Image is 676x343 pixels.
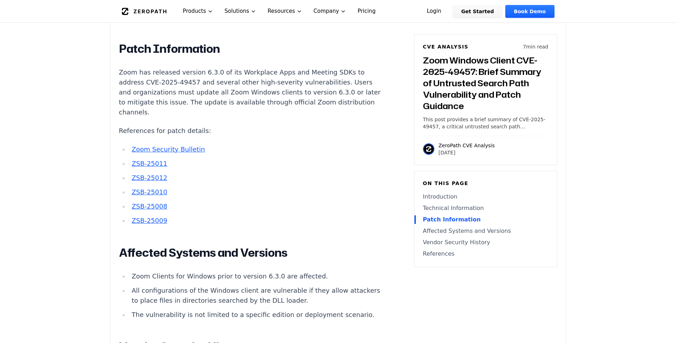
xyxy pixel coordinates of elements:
[423,215,548,224] a: Patch Information
[131,217,167,224] a: ZSB-25009
[423,227,548,235] a: Affected Systems and Versions
[119,67,384,117] p: Zoom has released version 6.3.0 of its Workplace Apps and Meeting SDKs to address CVE-2025-49457 ...
[453,5,502,18] a: Get Started
[439,149,495,156] p: [DATE]
[119,42,384,56] h2: Patch Information
[423,193,548,201] a: Introduction
[423,43,469,50] h6: CVE Analysis
[423,143,434,155] img: ZeroPath CVE Analysis
[423,238,548,247] a: Vendor Security History
[423,204,548,213] a: Technical Information
[423,180,548,187] h6: On this page
[423,116,548,130] p: This post provides a brief summary of CVE-2025-49457, a critical untrusted search path vulnerabil...
[131,145,205,153] a: Zoom Security Bulletin
[131,203,167,210] a: ZSB-25008
[131,188,167,196] a: ZSB-25010
[129,271,384,281] li: Zoom Clients for Windows prior to version 6.3.0 are affected.
[119,126,384,136] p: References for patch details:
[119,246,384,260] h2: Affected Systems and Versions
[523,43,548,50] p: 7 min read
[129,286,384,306] li: All configurations of the Windows client are vulnerable if they allow attackers to place files in...
[129,310,384,320] li: The vulnerability is not limited to a specific edition or deployment scenario.
[423,250,548,258] a: References
[131,160,167,167] a: ZSB-25011
[505,5,554,18] a: Book Demo
[423,55,548,112] h3: Zoom Windows Client CVE-2025-49457: Brief Summary of Untrusted Search Path Vulnerability and Patc...
[418,5,450,18] a: Login
[131,174,167,181] a: ZSB-25012
[439,142,495,149] p: ZeroPath CVE Analysis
